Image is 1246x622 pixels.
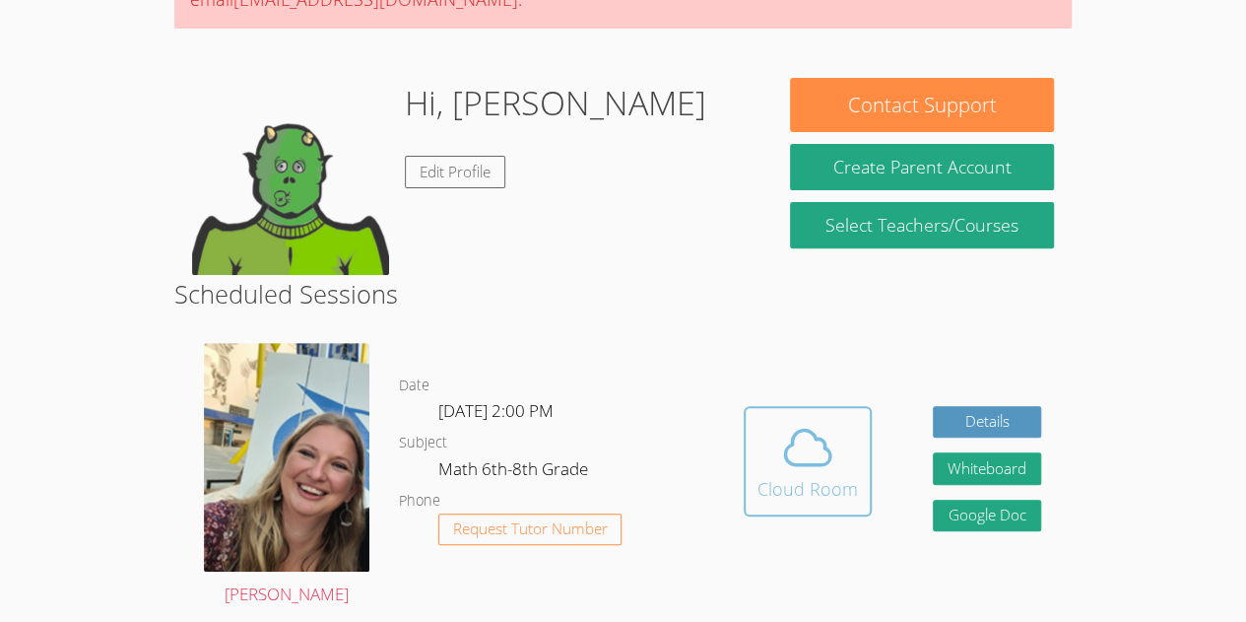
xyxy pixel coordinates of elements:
[399,489,440,514] dt: Phone
[453,521,608,536] span: Request Tutor Number
[933,406,1041,439] a: Details
[790,78,1053,132] button: Contact Support
[192,78,389,275] img: default.png
[438,514,623,546] button: Request Tutor Number
[174,275,1072,312] h2: Scheduled Sessions
[757,475,858,503] div: Cloud Room
[744,406,872,517] button: Cloud Room
[204,343,369,609] a: [PERSON_NAME]
[405,78,706,128] h1: Hi, [PERSON_NAME]
[790,144,1053,190] button: Create Parent Account
[399,431,447,455] dt: Subject
[399,374,429,398] dt: Date
[933,500,1041,532] a: Google Doc
[790,202,1053,248] a: Select Teachers/Courses
[933,452,1041,485] button: Whiteboard
[438,399,554,422] span: [DATE] 2:00 PM
[405,156,505,188] a: Edit Profile
[438,455,592,489] dd: Math 6th-8th Grade
[204,343,369,572] img: sarah.png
